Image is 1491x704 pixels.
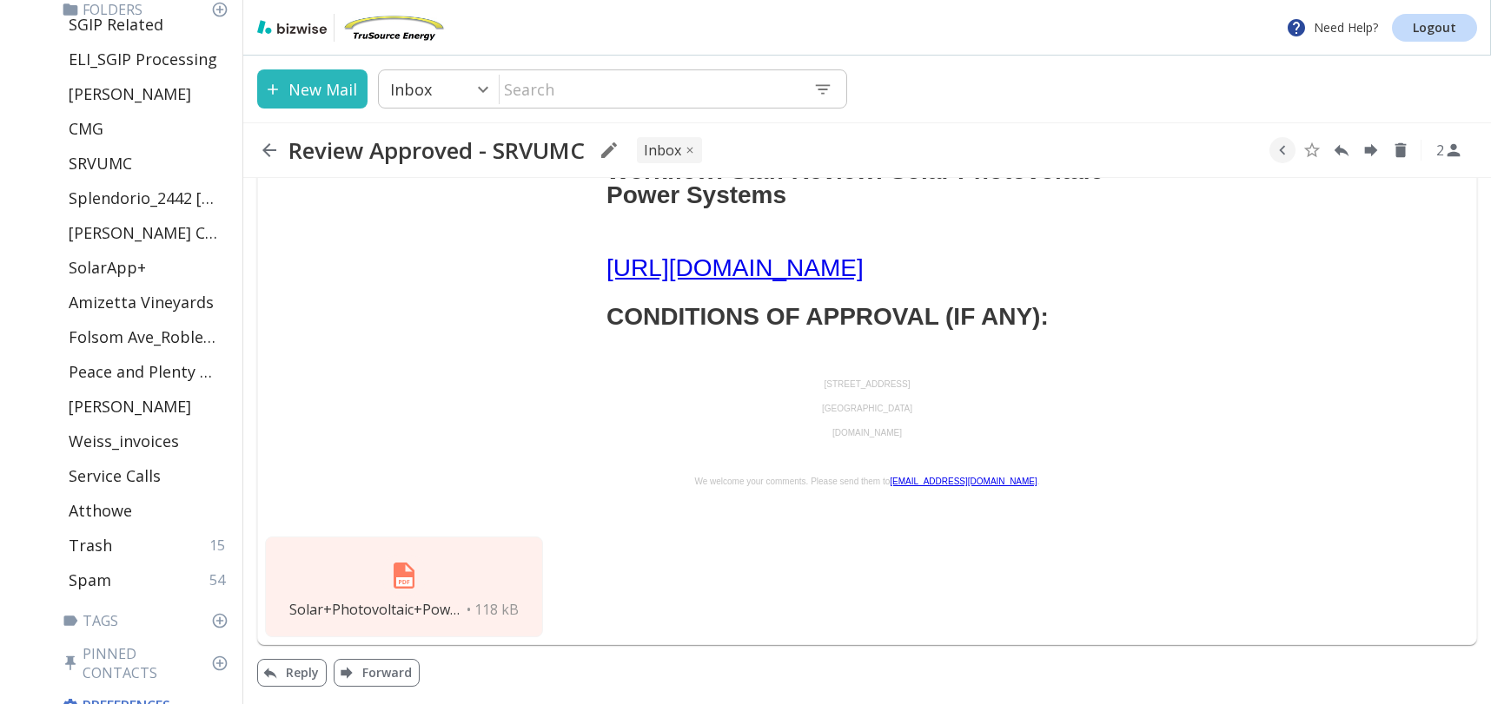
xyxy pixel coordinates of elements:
[62,563,235,597] div: Spam54
[69,153,132,174] p: SRVUMC
[62,493,235,528] div: Atthowe
[69,500,132,521] p: Atthowe
[1388,137,1414,163] button: Delete
[62,644,235,682] p: Pinned Contacts
[288,136,585,164] h2: Review Approved - SRVUMC
[69,118,103,139] p: CMG
[257,69,368,109] button: New Mail
[69,396,191,417] p: [PERSON_NAME]
[1358,137,1384,163] button: Forward
[334,659,420,687] button: Forward
[69,361,218,382] p: Peace and Plenty Farms
[62,354,235,389] div: Peace and Plenty Farms
[62,250,235,285] div: SolarApp+
[69,326,218,347] p: Folsom Ave_Robleto
[62,528,235,563] div: Trash15
[257,20,327,34] img: bizwise
[69,257,146,278] p: SolarApp+
[390,79,432,100] p: Inbox
[69,188,218,208] p: Splendorio_2442 [GEOGRAPHIC_DATA]
[69,292,214,313] p: Amizetta Vineyards
[62,181,235,215] div: Splendorio_2442 [GEOGRAPHIC_DATA]
[467,600,519,619] span: • 118 kB
[500,71,799,107] input: Search
[1413,22,1456,34] p: Logout
[209,536,232,555] p: 15
[1428,129,1470,171] button: See Participants
[62,42,235,76] div: ELI_SGIP Processing
[62,285,235,319] div: Amizetta Vineyards
[62,111,235,146] div: CMG
[62,7,235,42] div: SGIP Related
[289,600,463,619] span: Solar+Photovoltaic+Power+Systems+Permit_01.pdf
[62,76,235,111] div: [PERSON_NAME]
[62,215,235,250] div: [PERSON_NAME] CPA Financial
[69,222,218,243] p: [PERSON_NAME] CPA Financial
[341,14,446,42] img: TruSource Energy, Inc.
[1329,137,1355,163] button: Reply
[62,611,235,630] p: Tags
[257,659,327,687] button: Reply
[62,458,235,493] div: Service Calls
[62,389,235,424] div: [PERSON_NAME]
[1286,17,1378,38] p: Need Help?
[1436,141,1444,160] p: 2
[69,14,163,35] p: SGIP Related
[209,570,232,589] p: 54
[69,83,191,104] p: [PERSON_NAME]
[69,465,161,486] p: Service Calls
[69,569,111,590] p: Spam
[1392,14,1477,42] a: Logout
[69,535,112,556] p: Trash
[69,49,217,69] p: ELI_SGIP Processing
[62,146,235,181] div: SRVUMC
[62,319,235,354] div: Folsom Ave_Robleto
[69,431,179,451] p: Weiss_invoices
[62,424,235,458] div: Weiss_invoices
[644,141,681,160] p: INBOX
